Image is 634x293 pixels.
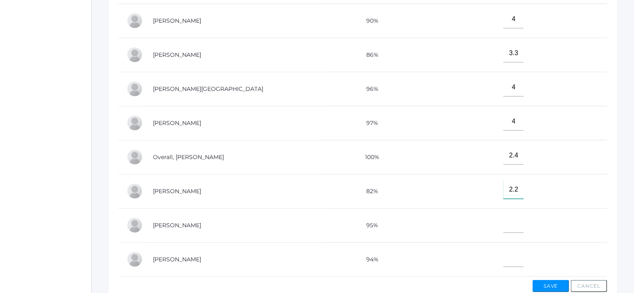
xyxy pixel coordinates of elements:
[325,208,414,242] td: 95%
[153,119,201,127] a: [PERSON_NAME]
[127,251,143,267] div: Leah Vichinsky
[127,81,143,97] div: Austin Hill
[127,149,143,165] div: Chris Overall
[325,72,414,106] td: 96%
[325,174,414,208] td: 82%
[153,17,201,24] a: [PERSON_NAME]
[153,187,201,195] a: [PERSON_NAME]
[325,242,414,276] td: 94%
[127,13,143,29] div: LaRae Erner
[127,217,143,233] div: Emme Renz
[153,256,201,263] a: [PERSON_NAME]
[127,115,143,131] div: Marissa Myers
[325,4,414,38] td: 90%
[153,153,224,161] a: Overall, [PERSON_NAME]
[325,38,414,72] td: 86%
[153,51,201,58] a: [PERSON_NAME]
[127,183,143,199] div: Olivia Puha
[571,280,607,292] button: Cancel
[127,47,143,63] div: Rachel Hayton
[153,222,201,229] a: [PERSON_NAME]
[325,140,414,174] td: 100%
[153,85,263,93] a: [PERSON_NAME][GEOGRAPHIC_DATA]
[325,106,414,140] td: 97%
[533,280,569,292] button: Save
